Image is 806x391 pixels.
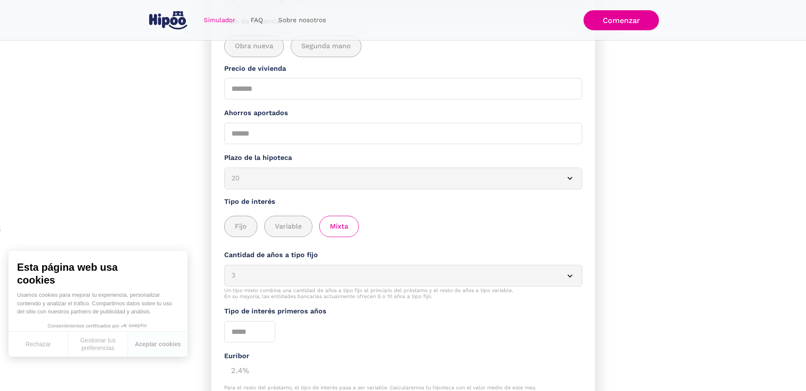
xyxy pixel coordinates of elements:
div: Euríbor [224,351,582,362]
label: Tipo de interés [224,197,582,207]
div: Para el resto del préstamo, el tipo de interés pasa a ser variable. Calcularemos tu hipoteca con ... [224,385,582,391]
a: Simulador [196,12,243,29]
div: 20 [231,173,555,184]
a: FAQ [243,12,271,29]
span: Obra nueva [235,41,273,52]
span: Segunda mano [301,41,351,52]
span: Fijo [235,221,247,232]
label: Precio de vivienda [224,64,582,74]
div: add_description_here [224,35,582,57]
label: Tipo de interés primeros años [224,306,582,317]
a: Comenzar [584,10,659,30]
a: home [147,8,189,33]
a: Sobre nosotros [271,12,334,29]
label: Ahorros aportados [224,108,582,119]
article: 3 [224,265,582,287]
div: 3 [231,270,555,281]
span: Variable [275,221,302,232]
span: Mixta [330,221,348,232]
article: 20 [224,168,582,189]
label: Cantidad de años a tipo fijo [224,250,582,261]
label: Plazo de la hipoteca [224,153,582,163]
div: add_description_here [224,216,582,237]
div: 2.4% [224,361,582,378]
div: Un tipo mixto combina una cantidad de años a tipo fijo al principio del préstamo y el resto de añ... [224,287,582,300]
